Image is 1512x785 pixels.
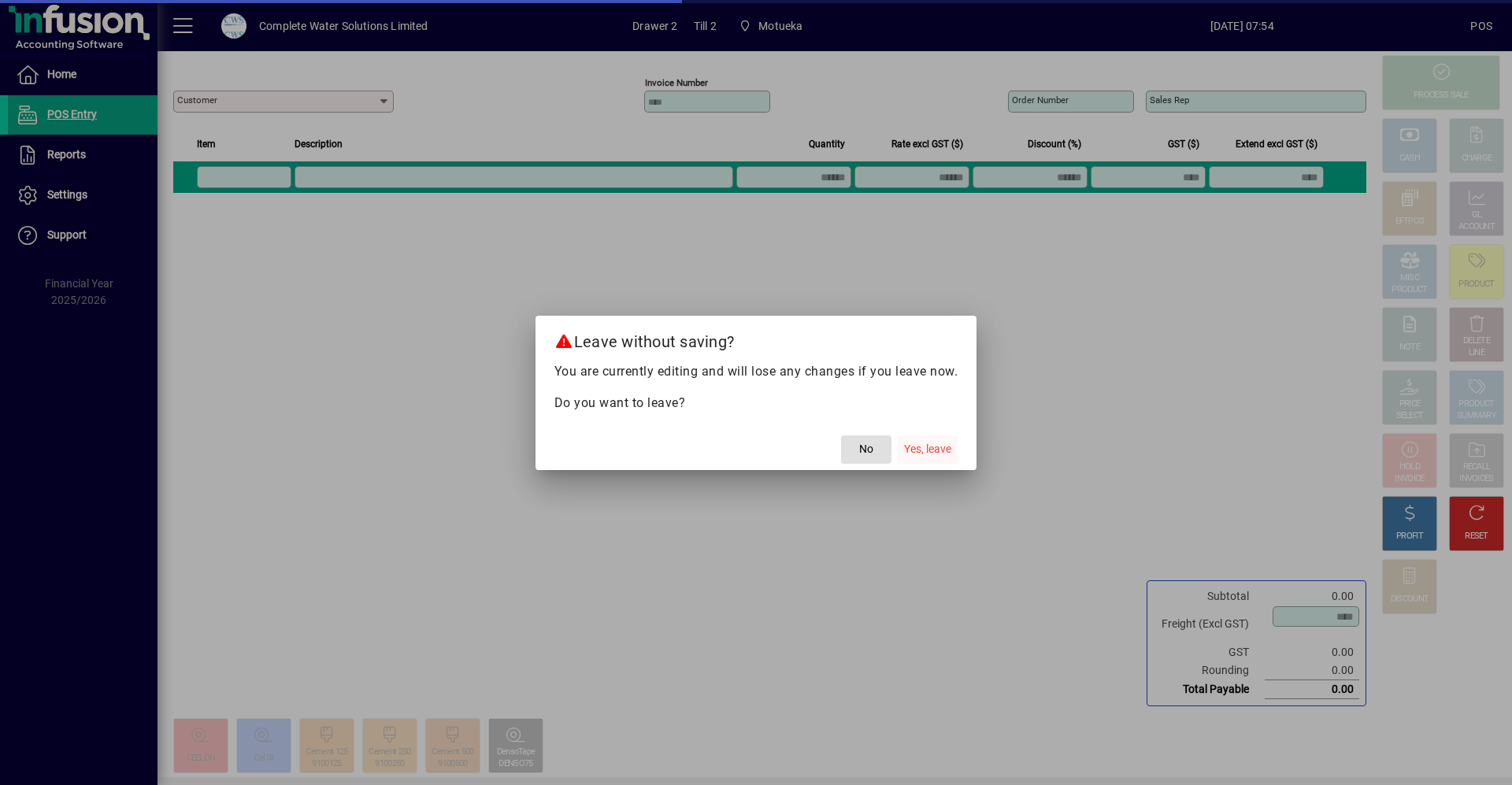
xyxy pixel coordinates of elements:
[898,435,958,464] button: Yes, leave
[841,435,891,464] button: No
[904,441,951,457] span: Yes, leave
[535,316,977,361] h2: Leave without saving?
[859,441,873,457] span: No
[554,394,958,413] p: Do you want to leave?
[554,362,958,381] p: You are currently editing and will lose any changes if you leave now.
